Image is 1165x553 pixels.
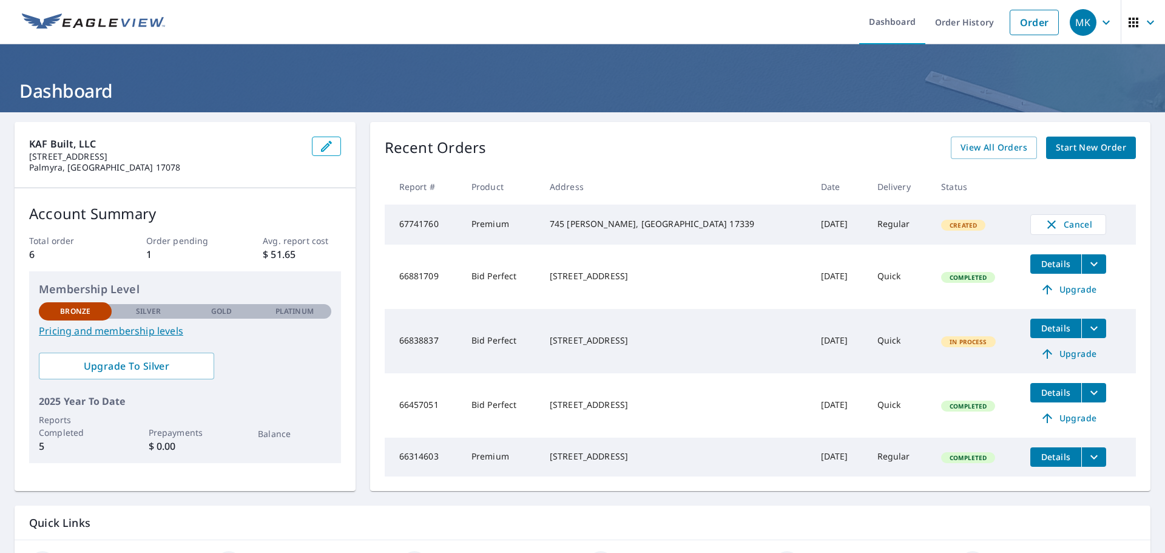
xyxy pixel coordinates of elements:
[1030,409,1106,428] a: Upgrade
[385,205,462,245] td: 67741760
[811,373,868,438] td: [DATE]
[951,137,1037,159] a: View All Orders
[550,450,802,463] div: [STREET_ADDRESS]
[29,137,302,151] p: KAF Built, LLC
[1038,411,1099,426] span: Upgrade
[942,402,994,410] span: Completed
[146,234,224,247] p: Order pending
[149,439,221,453] p: $ 0.00
[1038,347,1099,361] span: Upgrade
[942,221,984,229] span: Created
[811,169,868,205] th: Date
[39,439,112,453] p: 5
[1081,319,1106,338] button: filesDropdownBtn-66838837
[263,247,340,262] p: $ 51.65
[462,309,540,373] td: Bid Perfect
[462,245,540,309] td: Bid Perfect
[146,247,224,262] p: 1
[39,394,331,409] p: 2025 Year To Date
[1038,387,1074,398] span: Details
[1038,258,1074,270] span: Details
[39,324,331,338] a: Pricing and membership levels
[29,247,107,262] p: 6
[1038,282,1099,297] span: Upgrade
[29,151,302,162] p: [STREET_ADDRESS]
[462,438,540,477] td: Premium
[49,359,204,373] span: Upgrade To Silver
[39,281,331,297] p: Membership Level
[868,373,931,438] td: Quick
[385,438,462,477] td: 66314603
[550,270,802,282] div: [STREET_ADDRESS]
[1070,9,1096,36] div: MK
[1081,447,1106,467] button: filesDropdownBtn-66314603
[1046,137,1136,159] a: Start New Order
[29,515,1136,531] p: Quick Links
[462,169,540,205] th: Product
[149,426,221,439] p: Prepayments
[29,162,302,173] p: Palmyra, [GEOGRAPHIC_DATA] 17078
[39,413,112,439] p: Reports Completed
[60,306,90,317] p: Bronze
[39,353,214,379] a: Upgrade To Silver
[1038,322,1074,334] span: Details
[275,306,314,317] p: Platinum
[1081,254,1106,274] button: filesDropdownBtn-66881709
[1043,217,1093,232] span: Cancel
[1010,10,1059,35] a: Order
[22,13,165,32] img: EV Logo
[29,234,107,247] p: Total order
[385,169,462,205] th: Report #
[1030,447,1081,467] button: detailsBtn-66314603
[385,137,487,159] p: Recent Orders
[540,169,811,205] th: Address
[1038,451,1074,463] span: Details
[15,78,1150,103] h1: Dashboard
[385,245,462,309] td: 66881709
[1030,280,1106,299] a: Upgrade
[550,399,802,411] div: [STREET_ADDRESS]
[385,373,462,438] td: 66457051
[136,306,161,317] p: Silver
[942,453,994,462] span: Completed
[1030,344,1106,364] a: Upgrade
[1030,383,1081,402] button: detailsBtn-66457051
[1030,319,1081,338] button: detailsBtn-66838837
[868,245,931,309] td: Quick
[211,306,232,317] p: Gold
[1081,383,1106,402] button: filesDropdownBtn-66457051
[263,234,340,247] p: Avg. report cost
[811,309,868,373] td: [DATE]
[1030,214,1106,235] button: Cancel
[1030,254,1081,274] button: detailsBtn-66881709
[385,309,462,373] td: 66838837
[931,169,1021,205] th: Status
[550,334,802,347] div: [STREET_ADDRESS]
[942,273,994,282] span: Completed
[868,438,931,477] td: Regular
[462,373,540,438] td: Bid Perfect
[811,438,868,477] td: [DATE]
[550,218,802,230] div: 745 [PERSON_NAME], [GEOGRAPHIC_DATA] 17339
[462,205,540,245] td: Premium
[868,309,931,373] td: Quick
[868,169,931,205] th: Delivery
[258,427,331,440] p: Balance
[811,245,868,309] td: [DATE]
[1056,140,1126,155] span: Start New Order
[942,338,994,346] span: In Process
[961,140,1027,155] span: View All Orders
[811,205,868,245] td: [DATE]
[868,205,931,245] td: Regular
[29,203,341,225] p: Account Summary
